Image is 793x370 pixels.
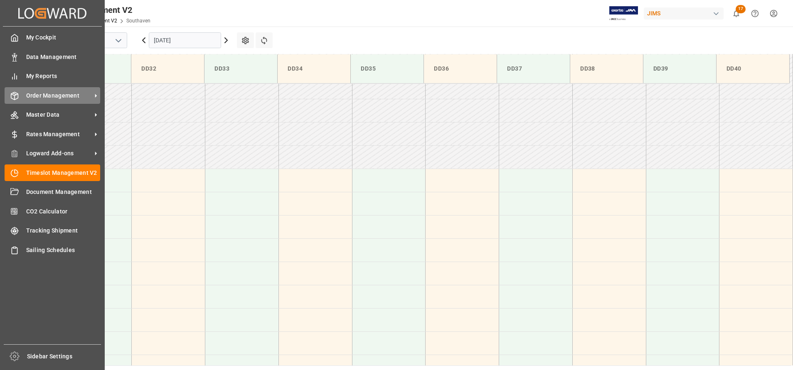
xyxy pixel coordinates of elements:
[26,226,101,235] span: Tracking Shipment
[26,169,101,177] span: Timeslot Management V2
[26,188,101,196] span: Document Management
[5,29,100,46] a: My Cockpit
[746,4,764,23] button: Help Center
[650,61,709,76] div: DD39
[149,32,221,48] input: DD-MM-YYYY
[431,61,490,76] div: DD36
[27,352,101,361] span: Sidebar Settings
[26,33,101,42] span: My Cockpit
[723,61,783,76] div: DD40
[26,53,101,61] span: Data Management
[138,61,197,76] div: DD32
[736,5,746,13] span: 17
[26,246,101,255] span: Sailing Schedules
[5,203,100,219] a: CO2 Calculator
[504,61,563,76] div: DD37
[5,68,100,84] a: My Reports
[5,223,100,239] a: Tracking Shipment
[5,164,100,181] a: Timeslot Management V2
[26,110,92,119] span: Master Data
[26,207,101,216] span: CO2 Calculator
[26,130,92,139] span: Rates Management
[5,242,100,258] a: Sailing Schedules
[357,61,417,76] div: DD35
[284,61,344,76] div: DD34
[644,7,724,20] div: JIMS
[727,4,746,23] button: show 17 new notifications
[26,72,101,81] span: My Reports
[577,61,636,76] div: DD38
[112,34,124,47] button: open menu
[5,184,100,200] a: Document Management
[26,91,92,100] span: Order Management
[26,149,92,158] span: Logward Add-ons
[644,5,727,21] button: JIMS
[609,6,638,21] img: Exertis%20JAM%20-%20Email%20Logo.jpg_1722504956.jpg
[5,49,100,65] a: Data Management
[211,61,271,76] div: DD33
